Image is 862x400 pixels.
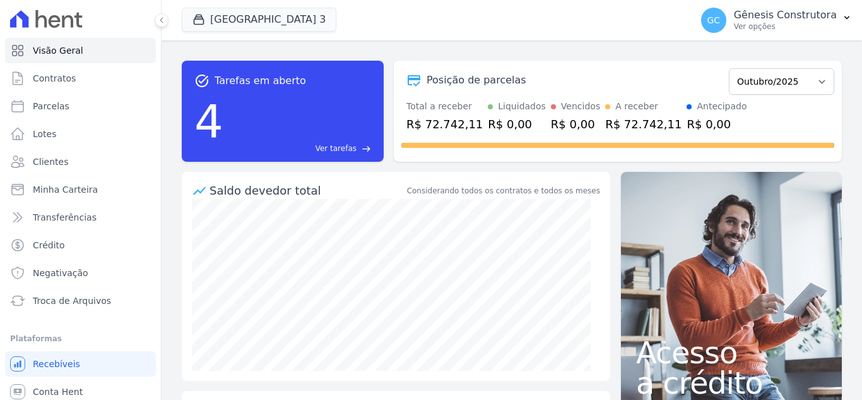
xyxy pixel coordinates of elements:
[615,100,658,113] div: A receber
[498,100,546,113] div: Liquidados
[734,21,837,32] p: Ver opções
[605,116,682,133] div: R$ 72.742,11
[5,351,156,377] a: Recebíveis
[687,116,747,133] div: R$ 0,00
[33,44,83,57] span: Visão Geral
[5,38,156,63] a: Visão Geral
[194,73,210,88] span: task_alt
[316,143,357,154] span: Ver tarefas
[215,73,306,88] span: Tarefas em aberto
[5,260,156,286] a: Negativação
[636,368,827,398] span: a crédito
[561,100,600,113] div: Vencidos
[33,72,76,85] span: Contratos
[33,294,111,307] span: Troca de Arquivos
[734,9,837,21] p: Gênesis Construtora
[5,149,156,174] a: Clientes
[194,88,223,154] div: 4
[33,155,68,168] span: Clientes
[362,144,371,154] span: east
[691,3,862,38] button: GC Gênesis Construtora Ver opções
[5,94,156,119] a: Parcelas
[5,177,156,202] a: Minha Carteira
[10,331,151,346] div: Plataformas
[5,288,156,313] a: Troca de Arquivos
[406,116,483,133] div: R$ 72.742,11
[33,385,83,398] span: Conta Hent
[5,233,156,258] a: Crédito
[33,211,97,224] span: Transferências
[636,337,827,368] span: Acesso
[33,358,80,370] span: Recebíveis
[210,182,404,199] div: Saldo devedor total
[406,100,483,113] div: Total a receber
[697,100,747,113] div: Antecipado
[427,73,526,88] div: Posição de parcelas
[182,8,336,32] button: [GEOGRAPHIC_DATA] 3
[5,205,156,230] a: Transferências
[407,185,600,197] div: Considerando todos os contratos e todos os meses
[5,66,156,91] a: Contratos
[707,16,720,25] span: GC
[551,116,600,133] div: R$ 0,00
[33,128,57,140] span: Lotes
[33,267,88,279] span: Negativação
[5,121,156,147] a: Lotes
[33,100,69,112] span: Parcelas
[488,116,546,133] div: R$ 0,00
[33,239,65,252] span: Crédito
[228,143,371,154] a: Ver tarefas east
[33,183,98,196] span: Minha Carteira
